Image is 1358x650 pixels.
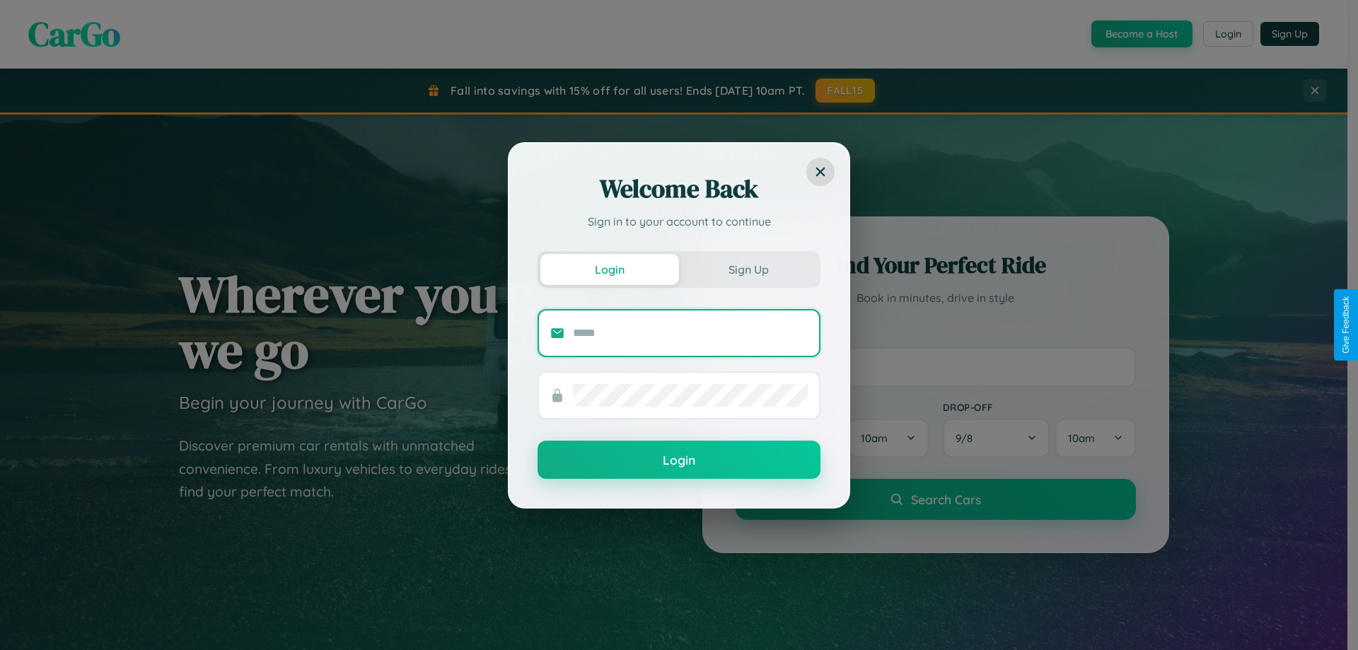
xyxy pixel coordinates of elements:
[538,441,820,479] button: Login
[679,254,818,285] button: Sign Up
[540,254,679,285] button: Login
[538,172,820,206] h2: Welcome Back
[538,213,820,230] p: Sign in to your account to continue
[1341,296,1351,354] div: Give Feedback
